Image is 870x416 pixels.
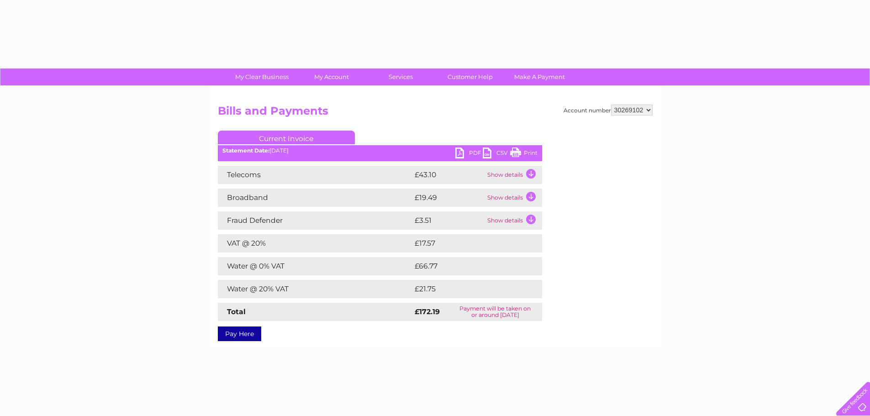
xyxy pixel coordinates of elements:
h2: Bills and Payments [218,105,653,122]
td: £19.49 [412,189,485,207]
td: £66.77 [412,257,523,275]
a: Print [510,147,538,161]
b: Statement Date: [222,147,269,154]
td: £3.51 [412,211,485,230]
td: £17.57 [412,234,522,253]
td: £43.10 [412,166,485,184]
td: Payment will be taken on or around [DATE] [448,303,542,321]
td: Water @ 20% VAT [218,280,412,298]
a: Pay Here [218,326,261,341]
td: Show details [485,189,542,207]
td: £21.75 [412,280,522,298]
a: PDF [455,147,483,161]
td: Water @ 0% VAT [218,257,412,275]
strong: Total [227,307,246,316]
a: CSV [483,147,510,161]
div: Account number [564,105,653,116]
td: Telecoms [218,166,412,184]
td: Broadband [218,189,412,207]
a: My Account [294,68,369,85]
td: Show details [485,211,542,230]
a: Make A Payment [502,68,577,85]
td: VAT @ 20% [218,234,412,253]
a: Current Invoice [218,131,355,144]
td: Show details [485,166,542,184]
td: Fraud Defender [218,211,412,230]
a: Customer Help [432,68,508,85]
div: [DATE] [218,147,542,154]
a: Services [363,68,438,85]
a: My Clear Business [224,68,300,85]
strong: £172.19 [415,307,440,316]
